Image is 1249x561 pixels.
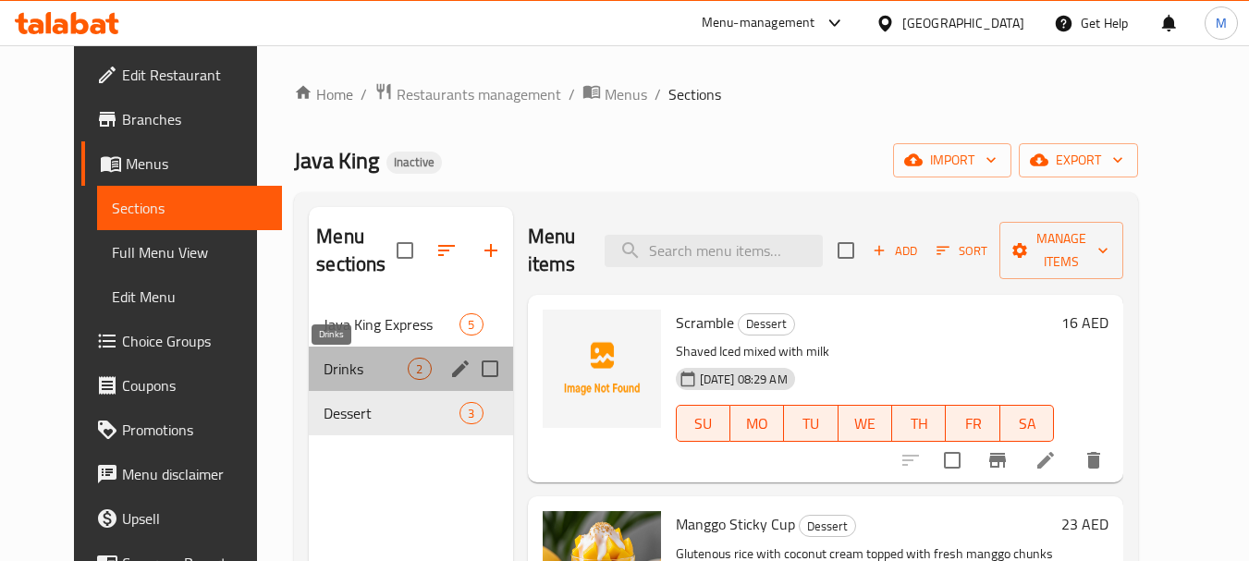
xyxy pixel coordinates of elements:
button: Add section [469,228,513,273]
span: import [908,149,997,172]
span: Drinks [324,358,408,380]
span: Add [870,240,920,262]
a: Branches [81,97,283,141]
span: Edit Menu [112,286,268,308]
span: Java King Express [324,313,459,335]
button: WE [839,405,892,442]
button: MO [730,405,784,442]
span: Sections [668,83,721,105]
button: edit [447,355,474,383]
div: items [459,313,483,335]
h2: Menu items [528,223,583,278]
p: Shaved Iced mixed with milk [676,340,1055,363]
span: Select to update [933,441,972,480]
a: Restaurants management [374,82,561,106]
button: FR [946,405,999,442]
a: Edit menu item [1035,449,1057,471]
span: [DATE] 08:29 AM [692,371,795,388]
a: Edit Menu [97,274,283,319]
span: Dessert [324,402,459,424]
span: Coupons [122,374,268,396]
span: WE [846,410,885,437]
a: Menus [582,82,647,106]
a: Edit Restaurant [81,53,283,97]
button: export [1019,143,1138,177]
div: items [408,358,431,380]
div: Dessert [738,313,795,335]
span: Add item [865,237,925,265]
span: TU [791,410,830,437]
span: Select all sections [386,231,424,270]
button: Branch-specific-item [975,438,1020,482]
div: Java King Express5 [309,302,512,347]
span: Upsell [122,507,268,530]
a: Upsell [81,496,283,541]
span: Edit Restaurant [122,64,268,86]
nav: breadcrumb [294,82,1138,106]
a: Coupons [81,363,283,408]
span: 2 [409,360,430,378]
a: Menu disclaimer [81,452,283,496]
a: Full Menu View [97,230,283,274]
span: 5 [460,316,482,334]
span: Java King [294,140,379,181]
h6: 16 AED [1061,310,1108,335]
span: export [1034,149,1123,172]
button: TH [892,405,946,442]
span: Manggo Sticky Cup [676,510,795,538]
span: 3 [460,405,482,422]
button: SA [1000,405,1054,442]
span: MO [738,410,777,437]
span: Select section [827,231,865,270]
input: search [605,235,823,267]
span: Sort items [925,237,999,265]
span: Branches [122,108,268,130]
span: Dessert [800,516,855,537]
div: Drinks2edit [309,347,512,391]
h6: 23 AED [1061,511,1108,537]
li: / [655,83,661,105]
div: [GEOGRAPHIC_DATA] [902,13,1024,33]
a: Promotions [81,408,283,452]
button: SU [676,405,730,442]
span: SU [684,410,723,437]
li: / [361,83,367,105]
span: Menu disclaimer [122,463,268,485]
span: TH [900,410,938,437]
span: Sort [937,240,987,262]
nav: Menu sections [309,295,512,443]
div: Menu-management [702,12,815,34]
button: Manage items [999,222,1123,279]
span: Inactive [386,154,442,170]
span: Full Menu View [112,241,268,263]
li: / [569,83,575,105]
button: import [893,143,1011,177]
div: Dessert [799,515,856,537]
a: Home [294,83,353,105]
div: Dessert3 [309,391,512,435]
span: Dessert [739,313,794,335]
span: M [1216,13,1227,33]
span: Promotions [122,419,268,441]
div: items [459,402,483,424]
span: Sort sections [424,228,469,273]
button: Sort [932,237,992,265]
span: Menus [605,83,647,105]
span: Choice Groups [122,330,268,352]
img: Scramble [543,310,661,428]
span: FR [953,410,992,437]
button: delete [1071,438,1116,482]
span: Restaurants management [397,83,561,105]
button: TU [784,405,838,442]
button: Add [865,237,925,265]
div: Inactive [386,152,442,174]
a: Sections [97,186,283,230]
span: Scramble [676,309,734,336]
a: Menus [81,141,283,186]
span: Sections [112,197,268,219]
a: Choice Groups [81,319,283,363]
h2: Menu sections [316,223,396,278]
span: Manage items [1014,227,1108,274]
span: Menus [126,152,268,175]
